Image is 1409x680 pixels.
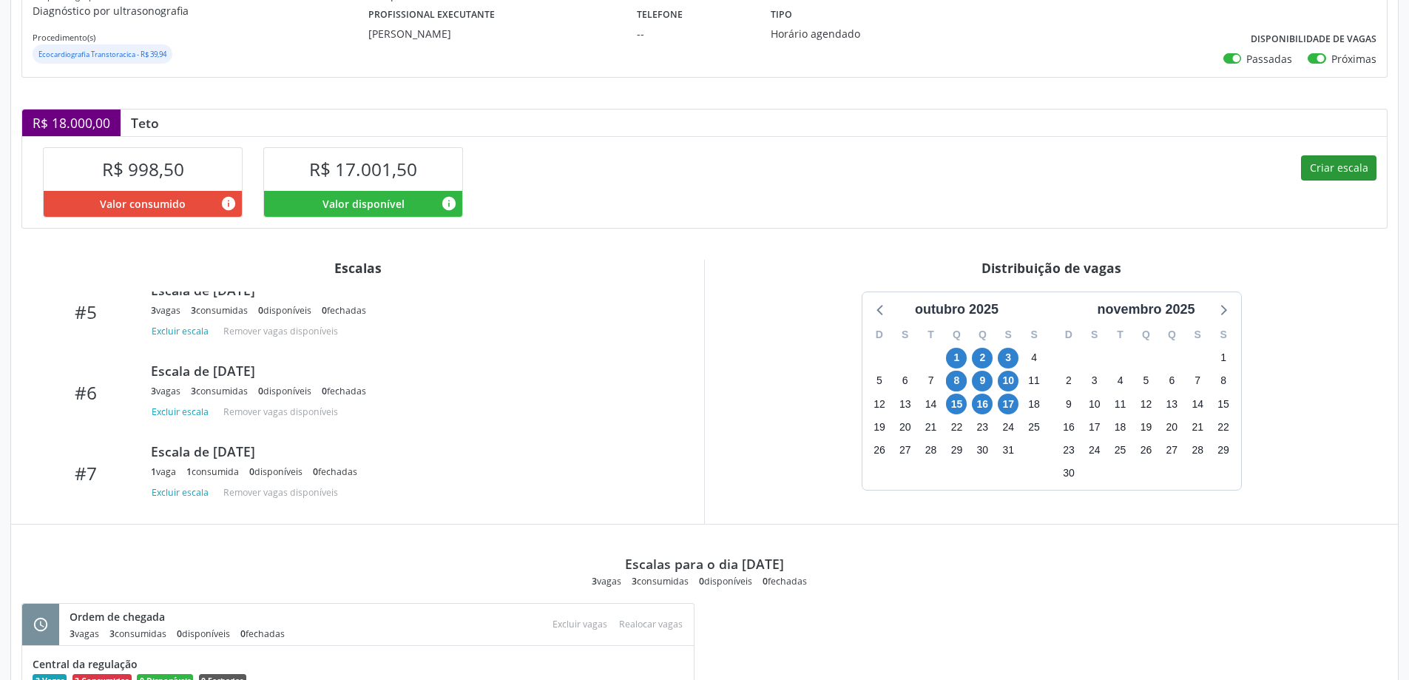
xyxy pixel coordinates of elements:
[869,371,890,391] span: domingo, 5 de outubro de 2025
[191,385,196,397] span: 3
[121,115,169,131] div: Teto
[151,363,673,379] div: Escala de [DATE]
[1187,440,1208,460] span: sexta-feira, 28 de novembro de 2025
[869,394,890,414] span: domingo, 12 de outubro de 2025
[972,417,993,437] span: quinta-feira, 23 de outubro de 2025
[1251,28,1376,51] label: Disponibilidade de vagas
[1213,440,1234,460] span: sábado, 29 de novembro de 2025
[1107,323,1133,346] div: T
[186,465,192,478] span: 1
[972,440,993,460] span: quinta-feira, 30 de outubro de 2025
[240,627,285,640] div: fechadas
[220,195,237,212] i: Valor consumido por agendamentos feitos para este serviço
[1246,51,1292,67] label: Passadas
[109,627,115,640] span: 3
[909,300,1004,320] div: outubro 2025
[177,627,182,640] span: 0
[70,627,99,640] div: vagas
[1135,394,1156,414] span: quarta-feira, 12 de novembro de 2025
[637,26,750,41] div: --
[70,627,75,640] span: 3
[1056,323,1082,346] div: D
[1161,440,1182,460] span: quinta-feira, 27 de novembro de 2025
[32,301,141,323] div: #5
[1133,323,1159,346] div: Q
[322,196,405,212] span: Valor disponível
[1081,323,1107,346] div: S
[1110,417,1131,437] span: terça-feira, 18 de novembro de 2025
[151,465,156,478] span: 1
[1058,394,1079,414] span: domingo, 9 de novembro de 2025
[1135,417,1156,437] span: quarta-feira, 19 de novembro de 2025
[191,304,248,317] div: consumidas
[1110,371,1131,391] span: terça-feira, 4 de novembro de 2025
[946,348,967,368] span: quarta-feira, 1 de outubro de 2025
[322,304,366,317] div: fechadas
[1024,348,1044,368] span: sábado, 4 de outubro de 2025
[998,417,1018,437] span: sexta-feira, 24 de outubro de 2025
[1185,323,1211,346] div: S
[771,3,792,26] label: Tipo
[258,385,311,397] div: disponíveis
[313,465,318,478] span: 0
[895,394,916,414] span: segunda-feira, 13 de outubro de 2025
[1091,300,1200,320] div: novembro 2025
[1213,394,1234,414] span: sábado, 15 de novembro de 2025
[109,627,166,640] div: consumidas
[177,627,230,640] div: disponíveis
[1187,394,1208,414] span: sexta-feira, 14 de novembro de 2025
[1024,417,1044,437] span: sábado, 25 de outubro de 2025
[921,440,942,460] span: terça-feira, 28 de outubro de 2025
[151,403,214,423] button: Excluir escala
[921,394,942,414] span: terça-feira, 14 de outubro de 2025
[151,322,214,342] button: Excluir escala
[151,304,180,317] div: vagas
[763,575,807,588] div: fechadas
[946,394,967,414] span: quarta-feira, 15 de outubro de 2025
[38,50,166,59] small: Ecocardiografia Transtoracica - R$ 39,94
[998,371,1018,391] span: sexta-feira, 10 de outubro de 2025
[869,440,890,460] span: domingo, 26 de outubro de 2025
[972,348,993,368] span: quinta-feira, 2 de outubro de 2025
[1058,463,1079,484] span: domingo, 30 de novembro de 2025
[33,32,95,43] small: Procedimento(s)
[21,260,694,276] div: Escalas
[946,440,967,460] span: quarta-feira, 29 de outubro de 2025
[1084,371,1105,391] span: segunda-feira, 3 de novembro de 2025
[895,440,916,460] span: segunda-feira, 27 de outubro de 2025
[33,3,368,18] p: Diagnóstico por ultrasonografia
[1110,394,1131,414] span: terça-feira, 11 de novembro de 2025
[637,3,683,26] label: Telefone
[592,575,621,588] div: vagas
[1187,371,1208,391] span: sexta-feira, 7 de novembro de 2025
[1135,440,1156,460] span: quarta-feira, 26 de novembro de 2025
[1211,323,1237,346] div: S
[151,483,214,503] button: Excluir escala
[1110,440,1131,460] span: terça-feira, 25 de novembro de 2025
[1301,155,1376,181] button: Criar escala
[258,304,311,317] div: disponíveis
[921,371,942,391] span: terça-feira, 7 de outubro de 2025
[309,157,417,181] span: R$ 17.001,50
[1058,440,1079,460] span: domingo, 23 de novembro de 2025
[1021,323,1047,346] div: S
[892,323,918,346] div: S
[70,609,295,625] div: Ordem de chegada
[1135,371,1156,391] span: quarta-feira, 5 de novembro de 2025
[33,616,49,633] i: schedule
[918,323,944,346] div: T
[191,304,196,317] span: 3
[322,304,327,317] span: 0
[1024,394,1044,414] span: sábado, 18 de outubro de 2025
[240,627,246,640] span: 0
[625,556,784,572] div: Escalas para o dia [DATE]
[944,323,970,346] div: Q
[322,385,366,397] div: fechadas
[1084,440,1105,460] span: segunda-feira, 24 de novembro de 2025
[151,443,673,459] div: Escala de [DATE]
[771,26,951,41] div: Horário agendado
[33,656,683,672] div: Central da regulação
[632,575,689,588] div: consumidas
[972,371,993,391] span: quinta-feira, 9 de outubro de 2025
[869,417,890,437] span: domingo, 19 de outubro de 2025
